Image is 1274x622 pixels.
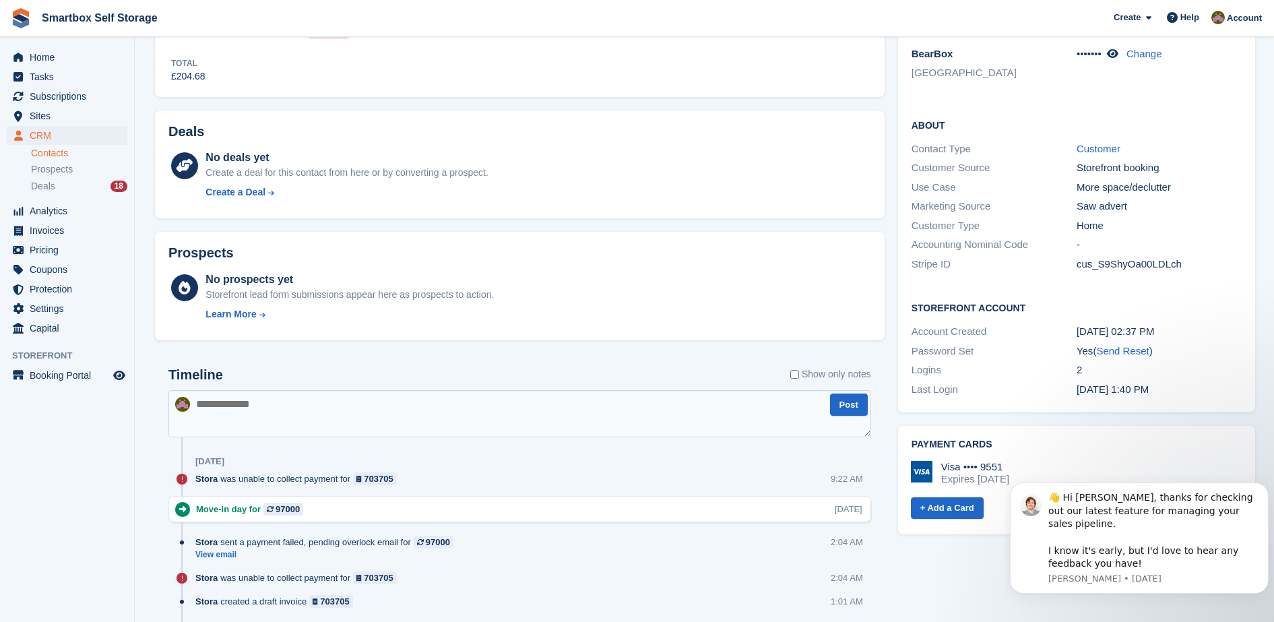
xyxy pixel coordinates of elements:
div: [DATE] 02:37 PM [1077,324,1242,340]
div: £204.68 [171,69,205,84]
div: cus_S9ShyOa00LDLch [1077,257,1242,272]
img: stora-icon-8386f47178a22dfd0bd8f6a31ec36ba5ce8667c1dd55bd0f319d3a0aa187defe.svg [11,8,31,28]
div: Total [171,57,205,69]
span: Settings [30,299,110,318]
div: No deals yet [205,150,488,166]
div: 18 [110,181,127,192]
div: Use Case [912,180,1077,195]
input: Show only notes [790,367,799,381]
div: 1:01 AM [831,595,863,608]
div: 2 [1077,363,1242,378]
a: Contacts [31,147,127,160]
a: + Add a Card [911,497,984,520]
span: Deals [31,180,55,193]
a: Smartbox Self Storage [36,7,163,29]
div: Last Login [912,382,1077,398]
div: Home [1077,218,1242,234]
a: menu [7,67,127,86]
span: Invoices [30,221,110,240]
div: Saw advert [1077,199,1242,214]
div: Visa •••• 9551 [941,461,1009,473]
h2: Deals [168,124,204,139]
a: View email [195,549,460,561]
span: Help [1180,11,1199,24]
span: Tasks [30,67,110,86]
div: Stripe ID [912,257,1077,272]
time: 2025-04-18 12:40:03 UTC [1077,383,1149,395]
a: menu [7,201,127,220]
a: Deals 18 [31,179,127,193]
div: 9:22 AM [831,472,863,485]
span: Protection [30,280,110,299]
div: Account Created [912,324,1077,340]
div: sent a payment failed, pending overlock email for [195,536,460,549]
div: 2:04 AM [831,571,863,584]
span: Stora [195,536,218,549]
span: Sites [30,106,110,125]
a: Change [1126,48,1162,59]
span: Booking Portal [30,366,110,385]
div: [DATE] [835,503,862,516]
a: menu [7,87,127,106]
span: Subscriptions [30,87,110,106]
div: Customer Source [912,160,1077,176]
h2: Prospects [168,245,234,261]
a: Preview store [111,367,127,383]
div: [DATE] [195,456,224,467]
a: menu [7,280,127,299]
a: menu [7,366,127,385]
a: 97000 [263,503,303,516]
span: ••••••• [1077,48,1102,59]
span: Stora [195,571,218,584]
a: 97000 [414,536,453,549]
span: Capital [30,319,110,338]
h2: Timeline [168,367,223,383]
div: Customer Type [912,218,1077,234]
span: CRM [30,126,110,145]
div: Create a deal for this contact from here or by converting a prospect. [205,166,488,180]
div: 703705 [320,595,349,608]
a: Prospects [31,162,127,177]
img: Kayleigh Devlin [175,397,190,412]
div: was unable to collect payment for [195,571,404,584]
h2: Storefront Account [912,301,1242,314]
a: 703705 [353,472,397,485]
div: Expires [DATE] [941,473,1009,485]
div: No prospects yet [205,272,494,288]
div: Storefront booking [1077,160,1242,176]
div: 2:04 AM [831,536,863,549]
div: Storefront lead form submissions appear here as prospects to action. [205,288,494,302]
iframe: Intercom notifications message [1005,476,1274,615]
button: Post [830,394,868,416]
div: Accounting Nominal Code [912,237,1077,253]
img: Visa Logo [911,461,932,483]
a: Learn More [205,307,494,321]
a: 703705 [309,595,353,608]
div: was unable to collect payment for [195,472,404,485]
li: [GEOGRAPHIC_DATA] [912,65,1077,81]
a: menu [7,319,127,338]
div: Logins [912,363,1077,378]
span: Home [30,48,110,67]
span: Storefront [12,349,134,363]
div: More space/declutter [1077,180,1242,195]
h2: Payment cards [912,439,1242,450]
span: BearBox [912,48,953,59]
div: 703705 [364,571,393,584]
a: 703705 [353,571,397,584]
span: Stora [195,595,218,608]
div: Contact Type [912,142,1077,157]
div: 97000 [276,503,300,516]
span: Prospects [31,163,73,176]
span: Stora [195,472,218,485]
div: 703705 [364,472,393,485]
a: menu [7,241,127,259]
span: Pricing [30,241,110,259]
div: Learn More [205,307,256,321]
a: Send Reset [1096,345,1149,356]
